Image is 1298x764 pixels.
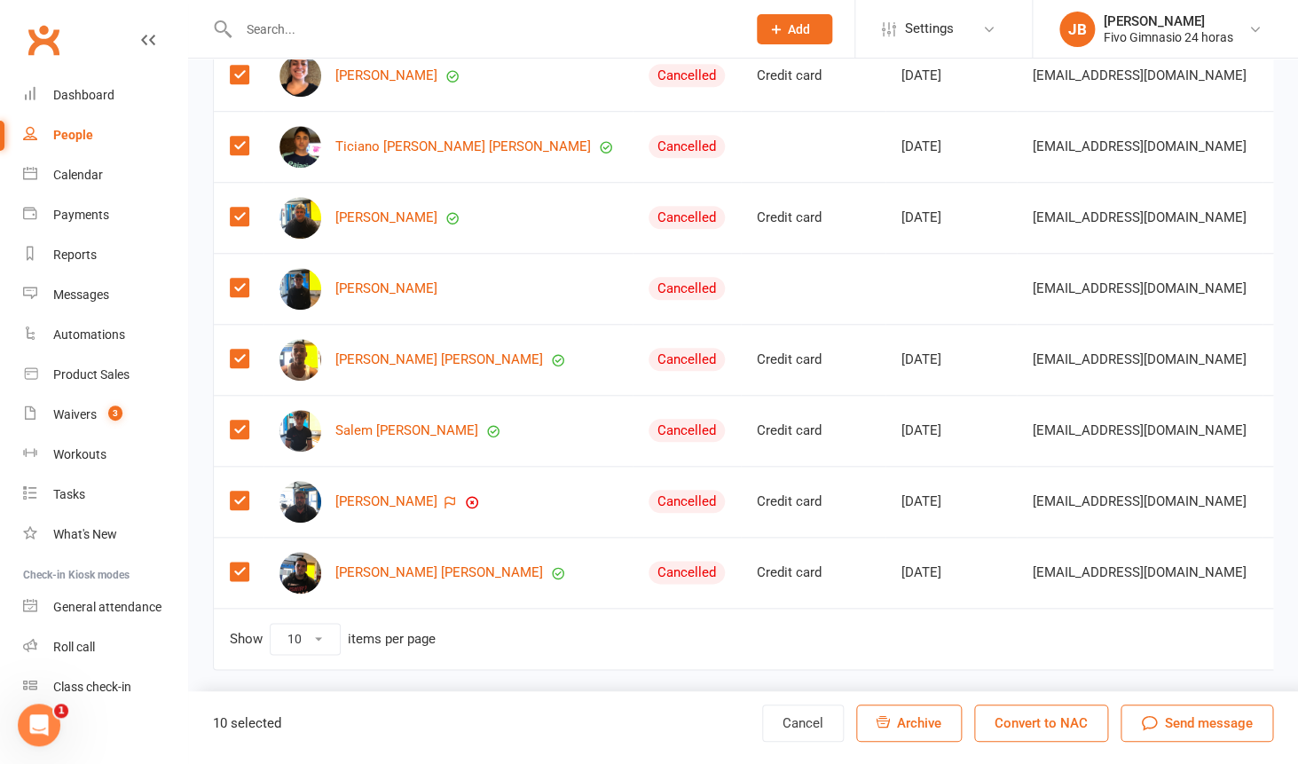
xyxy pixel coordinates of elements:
[23,435,187,475] a: Workouts
[23,587,187,627] a: General attendance kiosk mode
[757,565,869,580] div: Credit card
[53,208,109,222] div: Payments
[762,705,844,742] button: Cancel
[649,348,725,371] div: Cancelled
[788,22,810,36] span: Add
[23,395,187,435] a: Waivers 3
[901,352,1001,367] div: [DATE]
[23,475,187,515] a: Tasks
[335,281,437,296] a: [PERSON_NAME]
[901,494,1001,509] div: [DATE]
[1121,705,1273,742] button: Send message
[649,419,725,442] div: Cancelled
[649,135,725,158] div: Cancelled
[23,515,187,555] a: What's New
[649,490,725,513] div: Cancelled
[974,705,1108,742] button: Convert to NAC
[1033,59,1247,92] span: [EMAIL_ADDRESS][DOMAIN_NAME]
[279,126,321,168] img: Ticiano Ariel
[1104,13,1233,29] div: [PERSON_NAME]
[348,632,436,647] div: items per page
[757,423,869,438] div: Credit card
[53,367,130,382] div: Product Sales
[53,640,95,654] div: Roll call
[757,494,869,509] div: Credit card
[23,275,187,315] a: Messages
[53,128,93,142] div: People
[335,565,543,580] a: [PERSON_NAME] [PERSON_NAME]
[649,206,725,229] div: Cancelled
[757,68,869,83] div: Credit card
[335,352,543,367] a: [PERSON_NAME] [PERSON_NAME]
[54,704,68,718] span: 1
[1033,343,1247,376] span: [EMAIL_ADDRESS][DOMAIN_NAME]
[53,487,85,501] div: Tasks
[905,9,954,49] span: Settings
[649,64,725,87] div: Cancelled
[335,494,437,509] a: [PERSON_NAME]
[1033,414,1247,447] span: [EMAIL_ADDRESS][DOMAIN_NAME]
[279,197,321,239] img: David
[649,277,725,300] div: Cancelled
[279,552,321,594] img: Manuel
[279,55,321,97] img: Jael Ailen
[897,715,941,731] span: Archive
[757,14,832,44] button: Add
[213,713,281,734] div: 10
[53,248,97,262] div: Reports
[1104,29,1233,45] div: Fivo Gimnasio 24 horas
[757,352,869,367] div: Credit card
[279,410,321,452] img: Salem
[1033,201,1247,234] span: [EMAIL_ADDRESS][DOMAIN_NAME]
[230,623,436,655] div: Show
[856,705,962,742] button: Archive
[279,339,321,381] img: Andres Felipe
[53,88,114,102] div: Dashboard
[1033,130,1247,163] span: [EMAIL_ADDRESS][DOMAIN_NAME]
[23,235,187,275] a: Reports
[1033,484,1247,518] span: [EMAIL_ADDRESS][DOMAIN_NAME]
[23,315,187,355] a: Automations
[231,715,281,731] span: selected
[901,210,1001,225] div: [DATE]
[901,139,1001,154] div: [DATE]
[757,210,869,225] div: Credit card
[23,355,187,395] a: Product Sales
[23,195,187,235] a: Payments
[53,407,97,421] div: Waivers
[901,68,1001,83] div: [DATE]
[649,561,725,584] div: Cancelled
[1033,272,1247,305] span: [EMAIL_ADDRESS][DOMAIN_NAME]
[23,75,187,115] a: Dashboard
[23,627,187,667] a: Roll call
[335,210,437,225] a: [PERSON_NAME]
[53,168,103,182] div: Calendar
[23,115,187,155] a: People
[23,155,187,195] a: Calendar
[1033,555,1247,589] span: [EMAIL_ADDRESS][DOMAIN_NAME]
[335,139,591,154] a: Ticiano [PERSON_NAME] [PERSON_NAME]
[53,447,106,461] div: Workouts
[53,600,161,614] div: General attendance
[21,18,66,62] a: Clubworx
[901,565,1001,580] div: [DATE]
[279,268,321,310] img: Aridami
[233,17,734,42] input: Search...
[1165,713,1253,734] span: Send message
[335,423,478,438] a: Salem [PERSON_NAME]
[279,481,321,523] img: Abdessalem
[108,406,122,421] span: 3
[53,327,125,342] div: Automations
[335,68,437,83] a: [PERSON_NAME]
[53,680,131,694] div: Class check-in
[53,287,109,302] div: Messages
[23,667,187,707] a: Class kiosk mode
[1059,12,1095,47] div: JB
[901,423,1001,438] div: [DATE]
[18,704,60,746] iframe: Intercom live chat
[53,527,117,541] div: What's New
